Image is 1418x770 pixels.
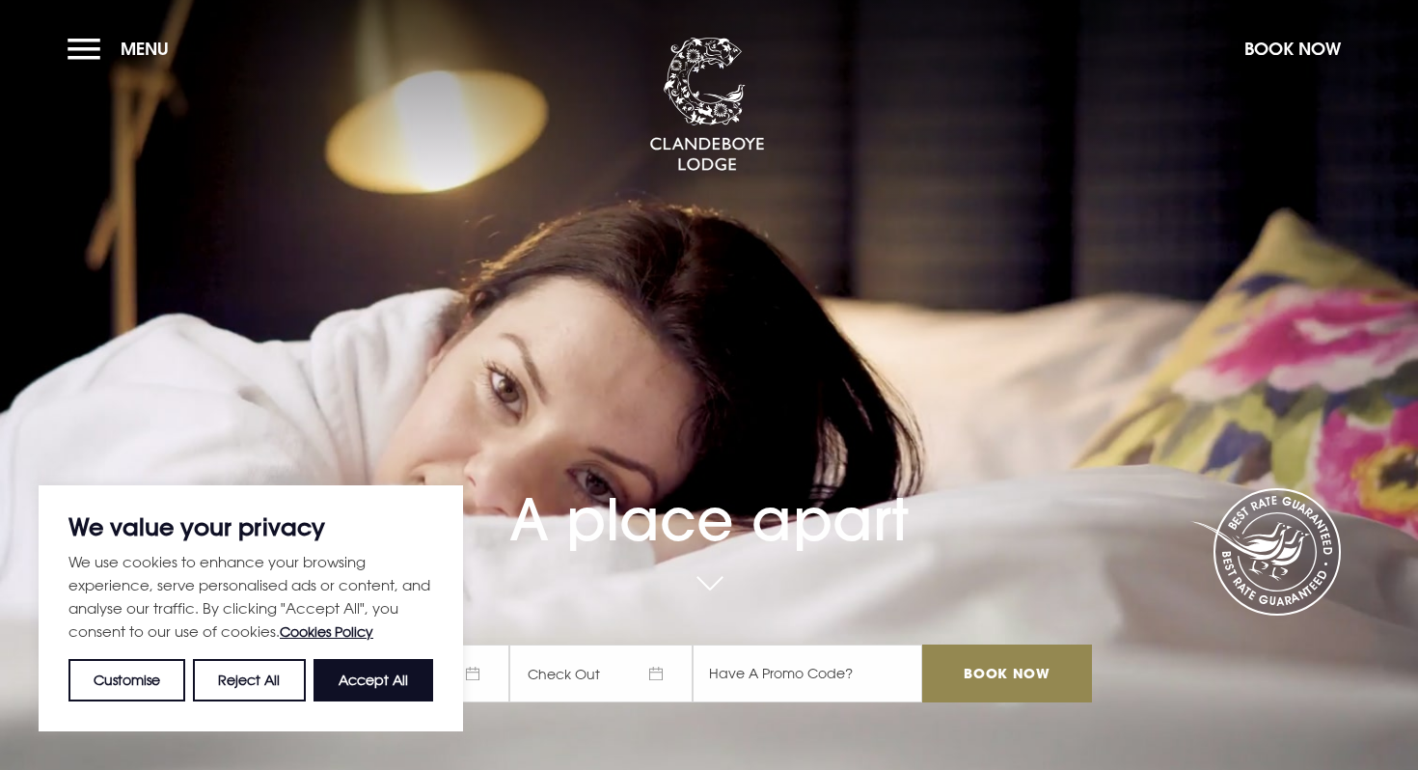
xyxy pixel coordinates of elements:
button: Reject All [193,659,305,701]
a: Cookies Policy [280,623,373,640]
h1: A place apart [326,438,1092,554]
button: Accept All [314,659,433,701]
button: Menu [68,28,178,69]
input: Have A Promo Code? [693,645,922,702]
div: We value your privacy [39,485,463,731]
p: We use cookies to enhance your browsing experience, serve personalised ads or content, and analys... [68,550,433,644]
img: Clandeboye Lodge [649,38,765,173]
input: Book Now [922,645,1092,702]
button: Customise [68,659,185,701]
span: Check Out [509,645,693,702]
button: Book Now [1235,28,1350,69]
span: Menu [121,38,169,60]
p: We value your privacy [68,515,433,538]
